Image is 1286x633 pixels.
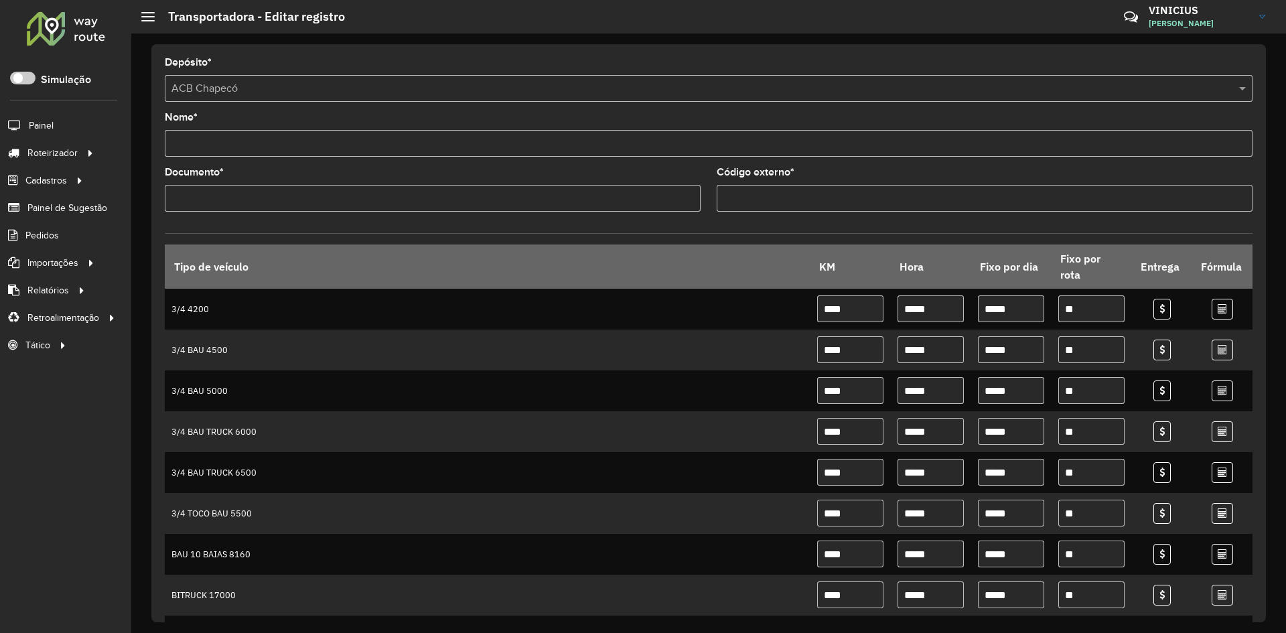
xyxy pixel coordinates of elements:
[810,244,891,289] th: KM
[155,9,345,24] h2: Transportadora - Editar registro
[165,289,810,330] td: 3/4 4200
[165,164,224,180] label: Documento
[165,493,810,534] td: 3/4 TOCO BAU 5500
[29,119,54,133] span: Painel
[27,201,107,215] span: Painel de Sugestão
[165,109,198,125] label: Nome
[1149,17,1249,29] span: [PERSON_NAME]
[1149,4,1249,17] h3: VINICIUS
[165,330,810,370] td: 3/4 BAU 4500
[165,534,810,575] td: BAU 10 BAIAS 8160
[1052,244,1132,289] th: Fixo por rota
[25,173,67,188] span: Cadastros
[27,256,78,270] span: Importações
[27,146,78,160] span: Roteirizador
[1117,3,1145,31] a: Contato Rápido
[165,370,810,411] td: 3/4 BAU 5000
[717,164,794,180] label: Código externo
[1132,244,1192,289] th: Entrega
[1192,244,1253,289] th: Fórmula
[25,228,59,242] span: Pedidos
[165,575,810,616] td: BITRUCK 17000
[27,311,99,325] span: Retroalimentação
[27,283,69,297] span: Relatórios
[25,338,50,352] span: Tático
[891,244,971,289] th: Hora
[165,54,212,70] label: Depósito
[165,411,810,452] td: 3/4 BAU TRUCK 6000
[165,452,810,493] td: 3/4 BAU TRUCK 6500
[971,244,1052,289] th: Fixo por dia
[165,244,810,289] th: Tipo de veículo
[41,72,91,88] label: Simulação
